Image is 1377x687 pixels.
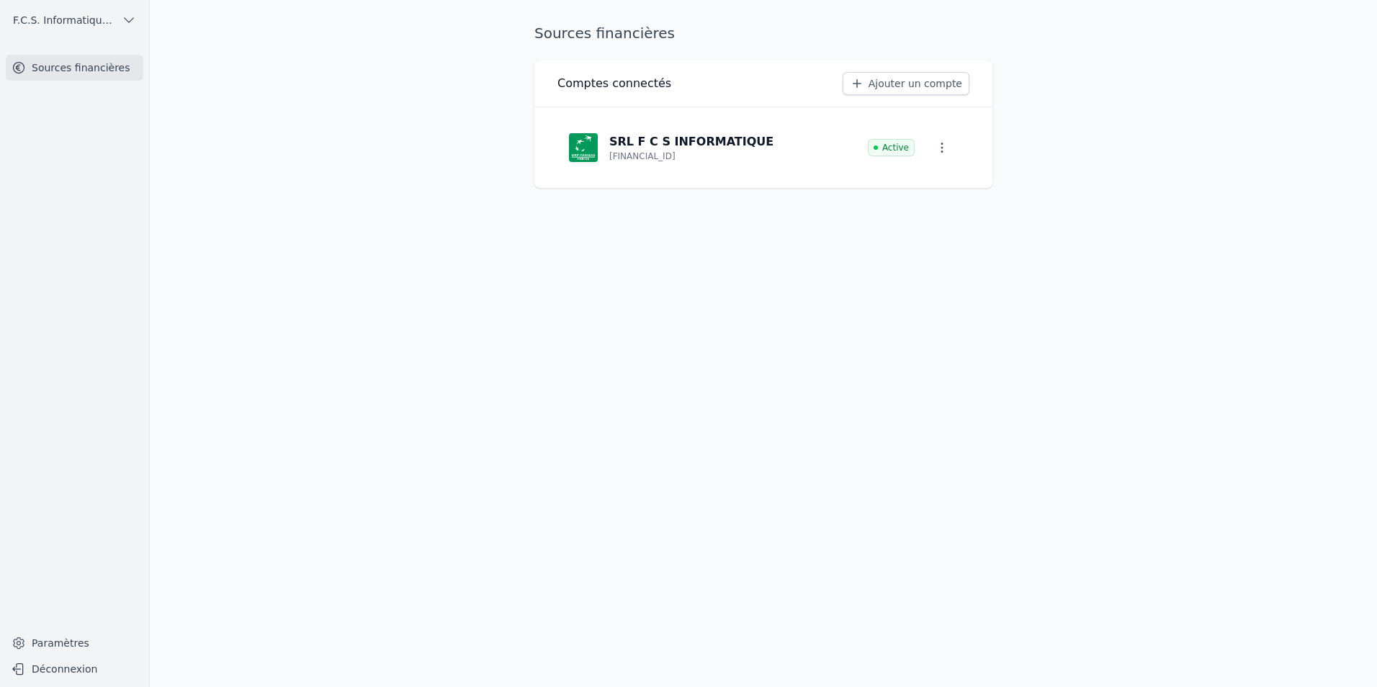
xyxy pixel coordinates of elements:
[6,632,143,655] a: Paramètres
[868,139,915,156] span: Active
[557,75,671,92] h3: Comptes connectés
[609,151,676,162] p: [FINANCIAL_ID]
[6,657,143,681] button: Déconnexion
[6,9,143,32] button: F.C.S. Informatique SRL
[609,133,773,151] p: SRL F C S INFORMATIQUE
[6,55,143,81] a: Sources financières
[557,119,969,176] a: SRL F C S INFORMATIQUE [FINANCIAL_ID] Active
[843,72,969,95] a: Ajouter un compte
[534,23,675,43] h1: Sources financières
[13,13,116,27] span: F.C.S. Informatique SRL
